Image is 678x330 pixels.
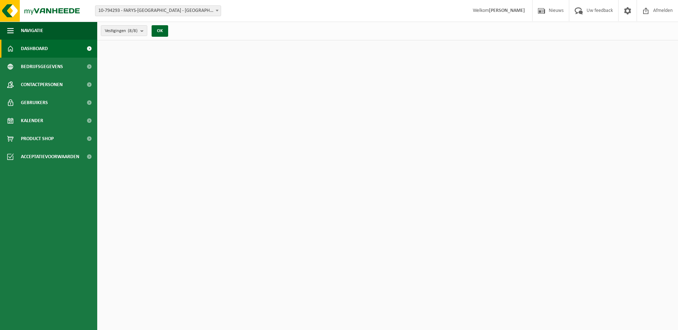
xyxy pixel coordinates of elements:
span: Navigatie [21,22,43,40]
span: 10-794293 - FARYS-ASSE - ASSE [95,6,221,16]
span: Contactpersonen [21,76,63,94]
span: Acceptatievoorwaarden [21,148,79,166]
count: (8/8) [128,28,138,33]
strong: [PERSON_NAME] [489,8,525,13]
span: Gebruikers [21,94,48,112]
span: Dashboard [21,40,48,58]
span: Vestigingen [105,26,138,36]
span: 10-794293 - FARYS-ASSE - ASSE [95,5,221,16]
span: Kalender [21,112,43,130]
button: OK [152,25,168,37]
span: Bedrijfsgegevens [21,58,63,76]
span: Product Shop [21,130,54,148]
button: Vestigingen(8/8) [101,25,147,36]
